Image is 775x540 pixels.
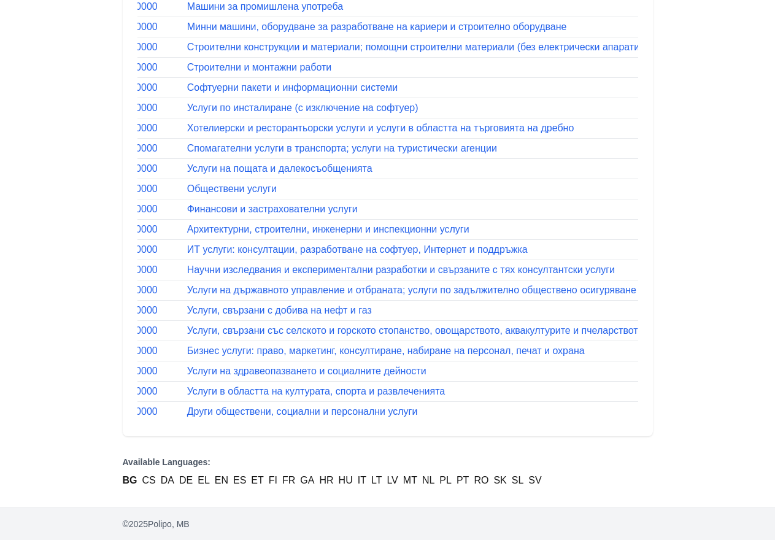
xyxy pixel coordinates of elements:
[187,123,574,133] a: Хотелиерски и ресторантьорски услуги и услуги в областта на търговията на дребно
[114,123,158,133] a: 55000000
[187,305,372,315] a: Услуги, свързани с добива на нефт и газ
[114,366,158,376] a: 85000000
[269,473,277,488] a: FI
[403,473,417,488] a: MT
[114,1,158,12] a: 42000000
[114,345,158,356] a: 79000000
[474,473,488,488] a: RO
[187,62,332,72] a: Строителни и монтажни работи
[187,21,567,32] a: Минни машини, оборудване за разработване на кариери и строително оборудване
[114,386,158,396] a: 92000000
[371,473,382,488] a: LT
[187,1,344,12] a: Машини за промишлена употреба
[439,473,452,488] a: PL
[114,244,158,255] a: 72000000
[114,42,158,52] a: 44000000
[114,325,158,336] a: 77000000
[142,473,156,488] a: CS
[114,204,158,214] a: 66000000
[187,224,469,234] a: Архитектурни, строителни, инженерни и инспекционни услуги
[114,183,158,194] a: 65000000
[114,305,158,315] a: 76000000
[387,473,398,488] a: LV
[187,163,372,174] a: Услуги на пощата и далекосъобщенията
[187,204,358,214] a: Финансови и застрахователни услуги
[187,325,644,336] a: Услуги, свързани със селското и горското стопанство, овощарството, аквакултурите и пчеларството
[339,473,353,488] a: HU
[161,473,174,488] a: DA
[114,143,158,153] a: 63000000
[422,473,434,488] a: NL
[215,473,228,488] a: EN
[187,102,418,113] a: Услуги по инсталиране (с изключение на софтуер)
[457,473,469,488] a: PT
[187,366,426,376] a: Услуги на здравеопазването и социалните дейности
[114,406,158,417] a: 98000000
[187,183,277,194] a: Обществени услуги
[512,473,524,488] a: SL
[319,473,333,488] a: HR
[251,473,263,488] a: ET
[123,518,653,530] p: © 2025 Polipo, MB
[187,386,445,396] a: Услуги в областта на културата, спорта и развлеченията
[198,473,210,488] a: EL
[187,406,418,417] a: Други обществени, социални и персонални услуги
[187,42,643,52] a: Строителни конструкции и материали; помощни строителни материали (без електрически апарати)
[114,82,158,93] a: 48000000
[114,102,158,113] a: 51000000
[187,244,528,255] a: ИТ услуги: консултации, разработване на софтуер, Интернет и поддръжка
[114,224,158,234] a: 71000000
[187,143,497,153] a: Спомагателни услуги в транспорта; услуги на туристически агенции
[123,473,137,488] a: BG
[114,264,158,275] a: 73000000
[358,473,366,488] a: IT
[179,473,193,488] a: DE
[187,264,615,275] a: Научни изследвания и експериментални разработки и свързаните с тях консултантски услуги
[114,62,158,72] a: 45000000
[187,82,398,93] a: Софтуерни пакети и информационни системи
[282,473,295,488] a: FR
[528,473,541,488] a: SV
[123,456,653,488] nav: Language Versions
[114,21,158,32] a: 43000000
[114,285,158,295] a: 75000000
[114,163,158,174] a: 64000000
[123,456,653,468] p: Available Languages:
[300,473,314,488] a: GA
[187,345,585,356] a: Бизнес услуги: право, маркетинг, консултиране, набиране на персонал, печат и охрана
[493,473,506,488] a: SK
[233,473,246,488] a: ES
[187,285,636,295] a: Услуги на държавното управление и отбраната; услуги по задължително обществено осигуряване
